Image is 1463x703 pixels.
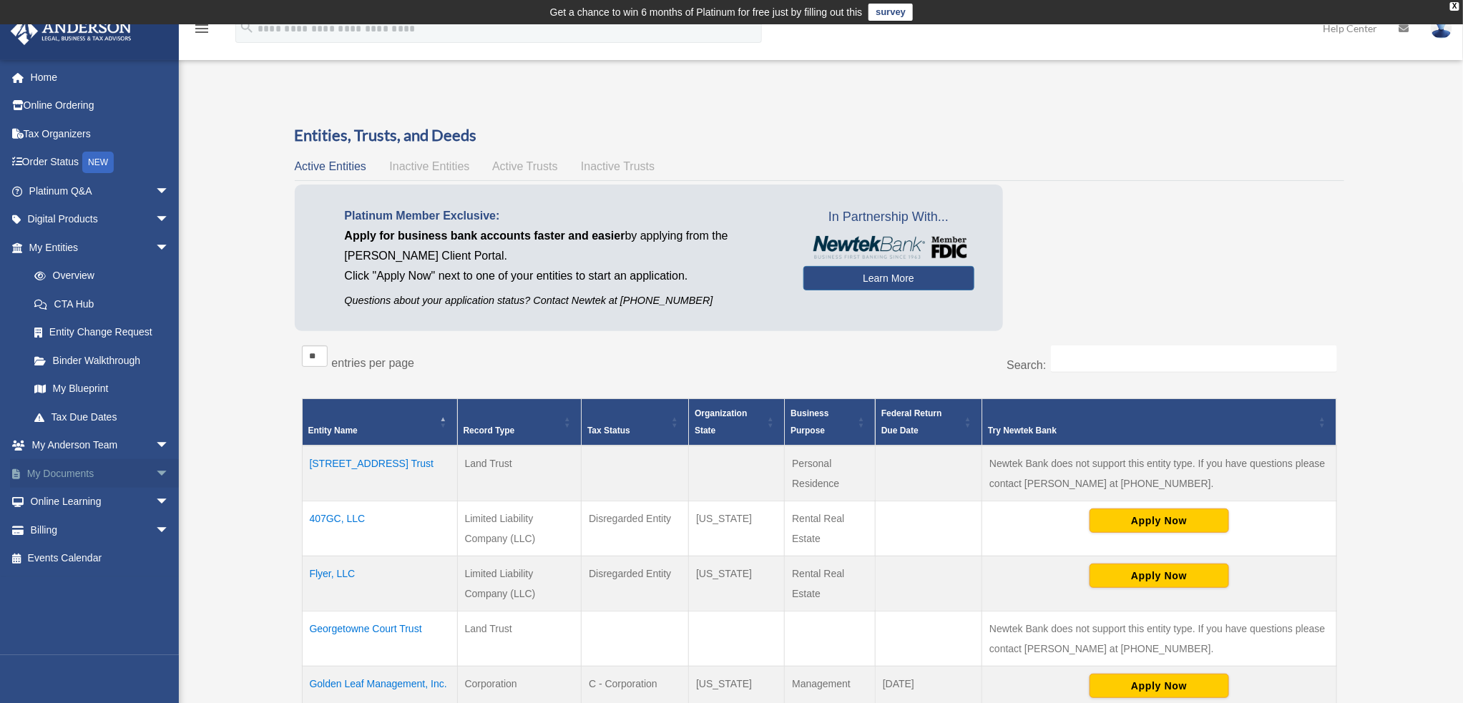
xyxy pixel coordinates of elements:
[803,266,974,290] a: Learn More
[689,501,785,556] td: [US_STATE]
[345,206,782,226] p: Platinum Member Exclusive:
[457,611,582,666] td: Land Trust
[10,205,191,234] a: Digital Productsarrow_drop_down
[155,233,184,262] span: arrow_drop_down
[155,516,184,545] span: arrow_drop_down
[302,611,457,666] td: Georgetowne Court Trust
[1090,508,1229,533] button: Apply Now
[10,63,191,92] a: Home
[10,233,184,262] a: My Entitiesarrow_drop_down
[193,25,210,37] a: menu
[20,318,184,347] a: Entity Change Request
[689,398,785,446] th: Organization State: Activate to sort
[791,408,828,436] span: Business Purpose
[464,426,515,436] span: Record Type
[10,544,191,573] a: Events Calendar
[868,4,913,21] a: survey
[982,446,1336,501] td: Newtek Bank does not support this entity type. If you have questions please contact [PERSON_NAME]...
[1007,359,1046,371] label: Search:
[295,160,366,172] span: Active Entities
[82,152,114,173] div: NEW
[20,375,184,403] a: My Blueprint
[1090,674,1229,698] button: Apply Now
[785,556,876,611] td: Rental Real Estate
[811,236,967,259] img: NewtekBankLogoSM.png
[302,446,457,501] td: [STREET_ADDRESS] Trust
[457,556,582,611] td: Limited Liability Company (LLC)
[1450,2,1459,11] div: close
[302,398,457,446] th: Entity Name: Activate to invert sorting
[785,398,876,446] th: Business Purpose: Activate to sort
[10,459,191,488] a: My Documentsarrow_drop_down
[10,431,191,460] a: My Anderson Teamarrow_drop_down
[20,403,184,431] a: Tax Due Dates
[345,266,782,286] p: Click "Apply Now" next to one of your entities to start an application.
[587,426,630,436] span: Tax Status
[155,177,184,206] span: arrow_drop_down
[550,4,863,21] div: Get a chance to win 6 months of Platinum for free just by filling out this
[20,290,184,318] a: CTA Hub
[457,446,582,501] td: Land Trust
[20,346,184,375] a: Binder Walkthrough
[193,20,210,37] i: menu
[155,431,184,461] span: arrow_drop_down
[582,556,689,611] td: Disregarded Entity
[581,160,655,172] span: Inactive Trusts
[689,556,785,611] td: [US_STATE]
[785,446,876,501] td: Personal Residence
[10,119,191,148] a: Tax Organizers
[308,426,358,436] span: Entity Name
[1431,18,1452,39] img: User Pic
[239,19,255,35] i: search
[302,501,457,556] td: 407GC, LLC
[982,398,1336,446] th: Try Newtek Bank : Activate to sort
[295,124,1344,147] h3: Entities, Trusts, and Deeds
[10,177,191,205] a: Platinum Q&Aarrow_drop_down
[881,408,942,436] span: Federal Return Due Date
[345,292,782,310] p: Questions about your application status? Contact Newtek at [PHONE_NUMBER]
[582,501,689,556] td: Disregarded Entity
[803,206,974,229] span: In Partnership With...
[785,501,876,556] td: Rental Real Estate
[988,422,1314,439] div: Try Newtek Bank
[155,488,184,517] span: arrow_drop_down
[389,160,469,172] span: Inactive Entities
[302,556,457,611] td: Flyer, LLC
[345,230,625,242] span: Apply for business bank accounts faster and easier
[457,501,582,556] td: Limited Liability Company (LLC)
[155,459,184,488] span: arrow_drop_down
[10,148,191,177] a: Order StatusNEW
[457,398,582,446] th: Record Type: Activate to sort
[332,357,415,369] label: entries per page
[492,160,558,172] span: Active Trusts
[155,205,184,235] span: arrow_drop_down
[1090,564,1229,588] button: Apply Now
[582,398,689,446] th: Tax Status: Activate to sort
[875,398,982,446] th: Federal Return Due Date: Activate to sort
[10,92,191,120] a: Online Ordering
[345,226,782,266] p: by applying from the [PERSON_NAME] Client Portal.
[695,408,747,436] span: Organization State
[10,516,191,544] a: Billingarrow_drop_down
[20,262,177,290] a: Overview
[982,611,1336,666] td: Newtek Bank does not support this entity type. If you have questions please contact [PERSON_NAME]...
[10,488,191,516] a: Online Learningarrow_drop_down
[6,17,136,45] img: Anderson Advisors Platinum Portal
